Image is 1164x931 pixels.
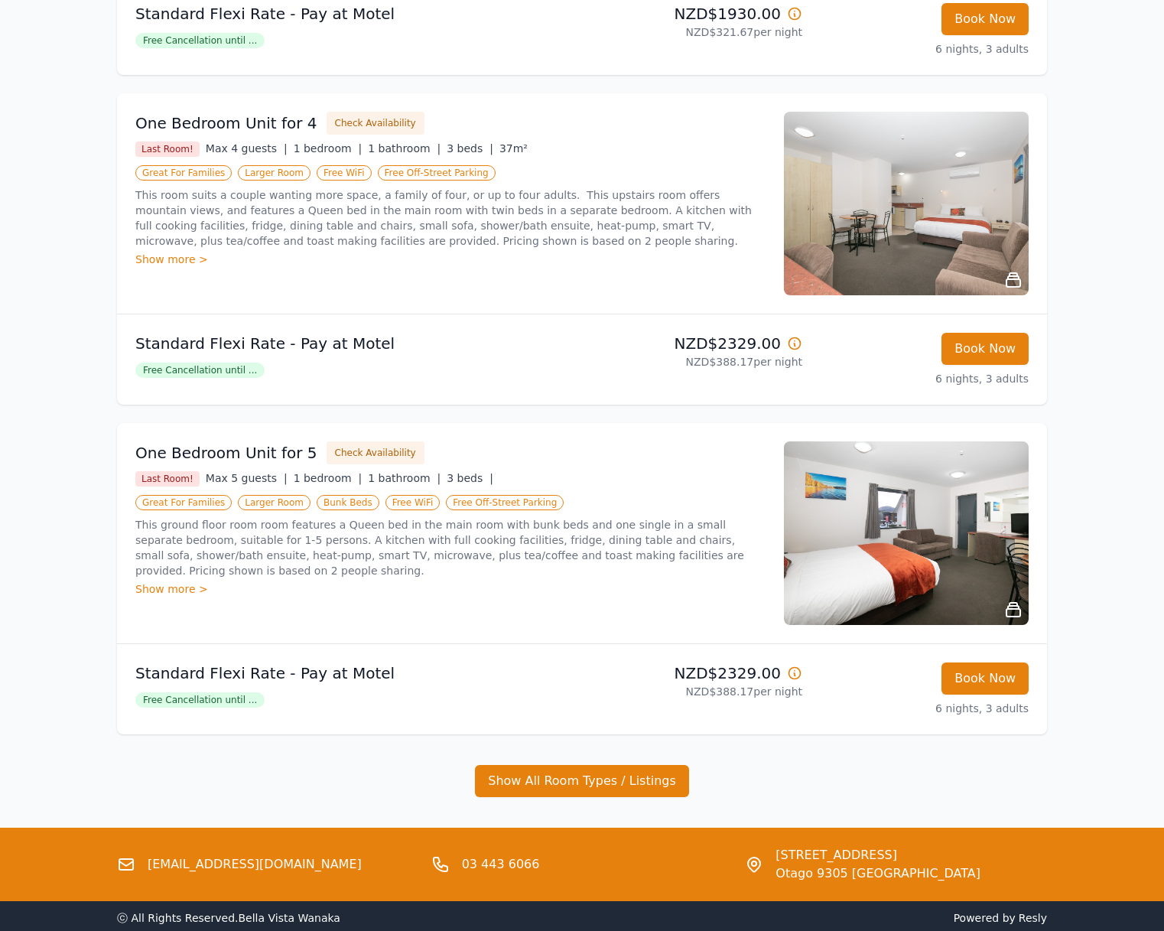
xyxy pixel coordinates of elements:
button: Check Availability [327,112,424,135]
p: This ground floor room room features a Queen bed in the main room with bunk beds and one single i... [135,517,766,578]
p: Standard Flexi Rate - Pay at Motel [135,333,576,354]
span: Free Off-Street Parking [378,165,496,181]
span: Free Cancellation until ... [135,33,265,48]
p: 6 nights, 3 adults [814,701,1029,716]
button: Book Now [941,333,1029,365]
span: Great For Families [135,165,232,181]
span: 3 beds | [447,142,493,155]
span: Free Cancellation until ... [135,363,265,378]
span: Otago 9305 [GEOGRAPHIC_DATA] [775,864,980,883]
p: 6 nights, 3 adults [814,41,1029,57]
h3: One Bedroom Unit for 5 [135,442,317,464]
span: Great For Families [135,495,232,510]
span: 1 bathroom | [368,142,441,155]
span: Free Cancellation until ... [135,692,265,708]
p: NZD$2329.00 [588,333,802,354]
p: NZD$2329.00 [588,662,802,684]
p: 6 nights, 3 adults [814,371,1029,386]
span: Larger Room [238,495,311,510]
button: Check Availability [327,441,424,464]
span: Free Off-Street Parking [446,495,564,510]
button: Show All Room Types / Listings [475,765,689,797]
p: Standard Flexi Rate - Pay at Motel [135,662,576,684]
div: Show more > [135,581,766,597]
span: Larger Room [238,165,311,181]
span: Bunk Beds [317,495,379,510]
div: Show more > [135,252,766,267]
a: [EMAIL_ADDRESS][DOMAIN_NAME] [148,855,362,874]
span: 3 beds | [447,472,493,484]
span: Max 4 guests | [206,142,288,155]
p: Standard Flexi Rate - Pay at Motel [135,3,576,24]
p: This room suits a couple wanting more space, a family of four, or up to four adults. This upstair... [135,187,766,249]
p: NZD$388.17 per night [588,684,802,699]
span: 1 bedroom | [294,142,363,155]
p: NZD$1930.00 [588,3,802,24]
span: Max 5 guests | [206,472,288,484]
span: Last Room! [135,471,200,487]
span: Powered by [588,910,1047,926]
span: ⓒ All Rights Reserved. Bella Vista Wanaka [117,912,340,924]
p: NZD$388.17 per night [588,354,802,369]
span: Free WiFi [317,165,372,181]
span: Last Room! [135,142,200,157]
span: Free WiFi [385,495,441,510]
h3: One Bedroom Unit for 4 [135,112,317,134]
span: 37m² [499,142,528,155]
button: Book Now [941,3,1029,35]
button: Book Now [941,662,1029,695]
a: Resly [1019,912,1047,924]
span: 1 bathroom | [368,472,441,484]
a: 03 443 6066 [462,855,540,874]
span: 1 bedroom | [294,472,363,484]
p: NZD$321.67 per night [588,24,802,40]
span: [STREET_ADDRESS] [775,846,980,864]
